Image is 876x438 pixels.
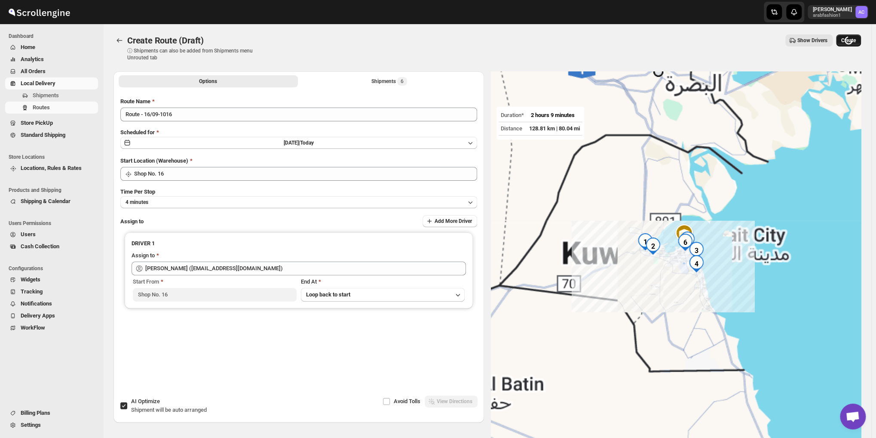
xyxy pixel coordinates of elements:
button: WorkFlow [5,322,98,334]
input: Search assignee [145,262,466,275]
div: 5 [679,231,696,249]
span: Configurations [9,265,99,272]
span: Dashboard [9,33,99,40]
span: Shipments [33,92,59,99]
span: Distance [501,125,522,132]
button: Cash Collection [5,241,98,253]
span: Scheduled for [120,129,155,136]
button: Settings [5,419,98,431]
span: Locations, Rules & Rates [21,165,82,171]
div: Open chat [840,404,866,429]
span: Route Name [120,98,150,105]
button: 4 minutes [120,196,477,208]
span: Avoid Tolls [394,398,420,404]
span: Notifications [21,300,52,307]
button: Billing Plans [5,407,98,419]
span: Shipment will be auto arranged [131,407,207,413]
div: All Route Options [113,90,484,376]
span: [DATE] | [284,140,300,146]
span: Start From [133,278,159,285]
span: Standard Shipping [21,132,65,138]
p: arabfashion1 [813,13,852,18]
span: Add More Driver [435,218,472,225]
button: Delivery Apps [5,310,98,322]
span: Show Drivers [797,37,827,44]
div: 4 [688,255,705,272]
span: Users Permissions [9,220,99,227]
input: Search location [134,167,477,181]
span: Widgets [21,276,40,283]
span: Delivery Apps [21,312,55,319]
p: [PERSON_NAME] [813,6,852,13]
span: Local Delivery [21,80,55,86]
div: Shipments [371,77,407,86]
span: Settings [21,422,41,428]
h3: DRIVER 1 [132,239,466,248]
button: Show Drivers [785,34,833,46]
button: Loop back to start [301,288,465,302]
span: Home [21,44,35,50]
input: Eg: Bengaluru Route [120,108,477,121]
span: Assign to [120,218,144,225]
button: Routes [113,34,126,46]
span: Duration* [501,112,524,118]
span: Tracking [21,288,43,295]
button: Locations, Rules & Rates [5,162,98,174]
button: Widgets [5,274,98,286]
button: Users [5,228,98,241]
span: Start Location (Warehouse) [120,157,188,164]
button: Analytics [5,53,98,65]
span: AI Optimize [131,398,160,404]
button: Add More Driver [423,215,477,227]
span: WorkFlow [21,324,45,331]
span: Routes [33,104,50,111]
span: Analytics [21,56,44,62]
div: 6 [677,234,694,251]
span: Create Route (Draft) [127,35,204,46]
div: 2 [644,238,662,255]
button: Notifications [5,298,98,310]
button: Selected Shipments [300,75,479,87]
span: Today [300,140,314,146]
span: Options [199,78,217,85]
span: Users [21,231,36,238]
button: Home [5,41,98,53]
button: Shipments [5,89,98,102]
span: Abizer Chikhly [855,6,867,18]
button: Tracking [5,286,98,298]
span: Store PickUp [21,120,53,126]
span: Billing Plans [21,410,50,416]
div: Assign to [132,251,155,260]
text: AC [858,9,864,15]
div: End At [301,278,465,286]
span: Store Locations [9,154,99,160]
span: 2 hours 9 minutes [531,112,575,118]
img: ScrollEngine [7,1,71,23]
span: Shipping & Calendar [21,198,70,204]
span: Loop back to start [306,291,350,298]
button: Routes [5,102,98,114]
button: Shipping & Calendar [5,195,98,207]
span: 128.81 km | 80.04 mi [529,125,580,132]
button: All Route Options [119,75,298,87]
div: 3 [688,242,705,259]
span: Products and Shipping [9,187,99,194]
span: Cash Collection [21,243,59,250]
div: 1 [637,233,654,250]
p: ⓘ Shipments can also be added from Shipments menu Unrouted tab [127,47,263,61]
button: [DATE]|Today [120,137,477,149]
button: User menu [808,5,868,19]
span: All Orders [21,68,46,74]
span: 6 [401,78,404,85]
button: All Orders [5,65,98,77]
span: 4 minutes [126,199,148,206]
span: Time Per Stop [120,188,155,195]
